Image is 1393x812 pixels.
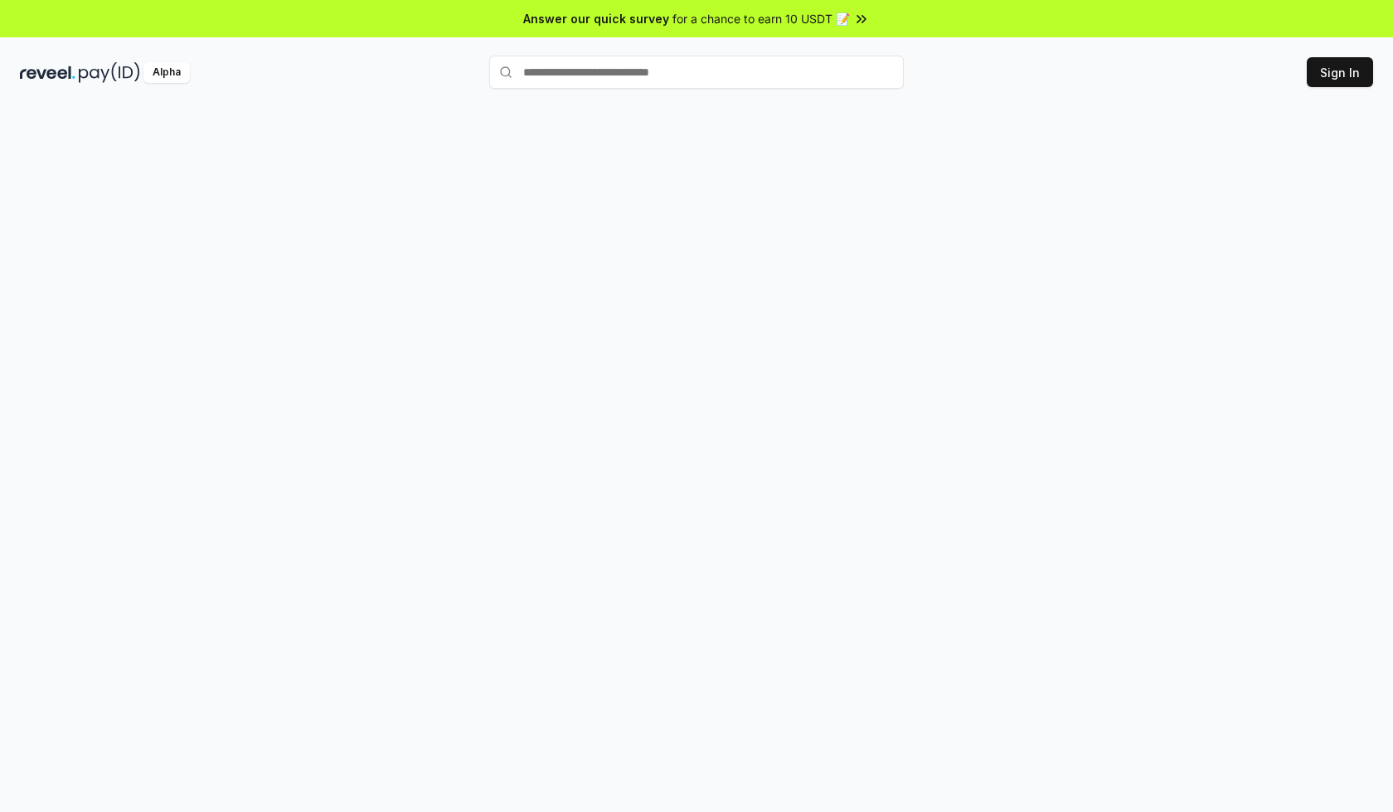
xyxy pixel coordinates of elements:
[1307,57,1373,87] button: Sign In
[79,62,140,83] img: pay_id
[523,10,669,27] span: Answer our quick survey
[20,62,75,83] img: reveel_dark
[143,62,190,83] div: Alpha
[672,10,850,27] span: for a chance to earn 10 USDT 📝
